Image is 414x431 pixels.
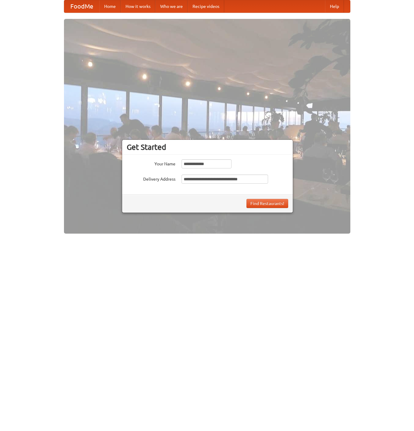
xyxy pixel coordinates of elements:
label: Your Name [127,159,175,167]
h3: Get Started [127,143,288,152]
a: Help [325,0,344,12]
a: Recipe videos [188,0,224,12]
a: Home [99,0,121,12]
a: FoodMe [64,0,99,12]
a: Who we are [155,0,188,12]
label: Delivery Address [127,175,175,182]
button: Find Restaurants! [246,199,288,208]
a: How it works [121,0,155,12]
